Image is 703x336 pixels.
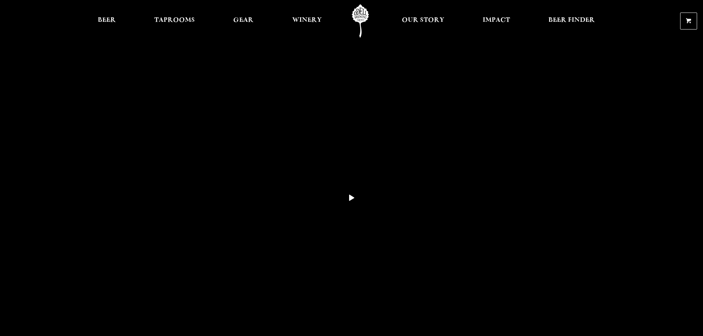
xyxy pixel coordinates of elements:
[483,17,510,23] span: Impact
[287,4,327,38] a: Winery
[544,4,600,38] a: Beer Finder
[548,17,595,23] span: Beer Finder
[402,17,444,23] span: Our Story
[397,4,449,38] a: Our Story
[347,4,374,38] a: Odell Home
[98,17,116,23] span: Beer
[233,17,254,23] span: Gear
[154,17,195,23] span: Taprooms
[478,4,515,38] a: Impact
[93,4,121,38] a: Beer
[149,4,200,38] a: Taprooms
[228,4,258,38] a: Gear
[292,17,322,23] span: Winery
